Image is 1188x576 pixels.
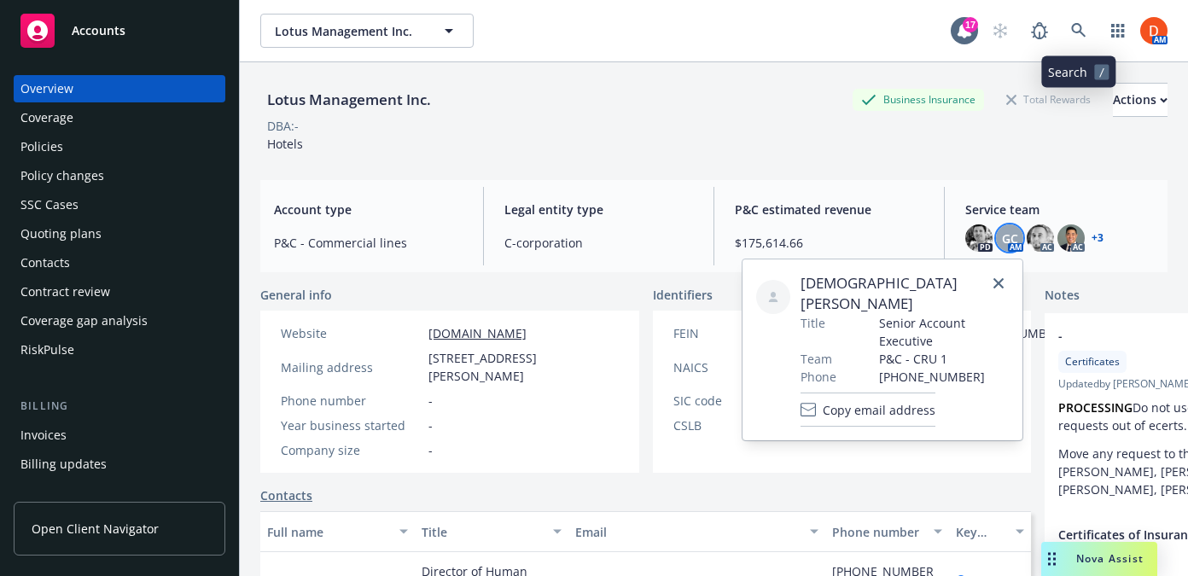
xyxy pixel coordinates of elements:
div: Contract review [20,278,110,305]
div: Full name [267,523,389,541]
img: photo [1140,17,1168,44]
span: [DEMOGRAPHIC_DATA][PERSON_NAME] [801,273,1009,314]
a: Coverage [14,104,225,131]
button: Lotus Management Inc. [260,14,474,48]
span: Accounts [72,24,125,38]
span: Service team [965,201,1154,218]
span: Phone [801,368,836,386]
div: Policies [20,133,63,160]
span: P&C - Commercial lines [274,234,463,252]
div: Lotus Management Inc. [260,89,438,111]
a: Switch app [1101,14,1135,48]
a: Start snowing [983,14,1017,48]
span: Title [801,314,825,332]
div: CSLB [673,416,814,434]
button: Copy email address [801,393,935,427]
a: Coverage gap analysis [14,307,225,335]
div: Quoting plans [20,220,102,247]
div: Year business started [281,416,422,434]
div: Phone number [281,392,422,410]
span: - [428,416,433,434]
a: Account charges [14,480,225,507]
div: Invoices [20,422,67,449]
a: +3 [1092,233,1104,243]
span: Legal entity type [504,201,693,218]
div: Contacts [20,249,70,276]
div: Business Insurance [853,89,984,110]
span: $175,614.66 [735,234,923,252]
a: Search [1062,14,1096,48]
div: Phone number [832,523,923,541]
span: Open Client Navigator [32,520,159,538]
div: Total Rewards [998,89,1099,110]
button: Key contact [949,511,1031,552]
img: photo [1057,224,1085,252]
span: General info [260,286,332,304]
div: Email [575,523,800,541]
div: Billing [14,398,225,415]
a: Overview [14,75,225,102]
a: Billing updates [14,451,225,478]
div: 17 [963,17,978,32]
span: Copy email address [823,401,935,419]
span: Notes [1045,286,1080,306]
div: Policy changes [20,162,104,189]
div: SIC code [673,392,814,410]
button: Phone number [825,511,948,552]
a: Contract review [14,278,225,305]
div: Coverage [20,104,73,131]
span: Lotus Management Inc. [275,22,422,40]
button: Title [415,511,569,552]
a: Accounts [14,7,225,55]
div: Coverage gap analysis [20,307,148,335]
div: Website [281,324,422,342]
a: Report a Bug [1022,14,1057,48]
div: Billing updates [20,451,107,478]
span: Account type [274,201,463,218]
span: - [428,441,433,459]
img: photo [965,224,993,252]
div: Drag to move [1041,542,1063,576]
a: Invoices [14,422,225,449]
span: [STREET_ADDRESS][PERSON_NAME] [428,349,619,385]
button: Full name [260,511,415,552]
div: Company size [281,441,422,459]
div: SSC Cases [20,191,79,218]
div: DBA: - [267,117,299,135]
span: Hotels [267,136,303,152]
span: C-corporation [504,234,693,252]
a: Contacts [14,249,225,276]
div: Key contact [956,523,1005,541]
div: Mailing address [281,358,422,376]
a: Contacts [260,486,312,504]
span: Team [801,350,832,368]
span: P&C - CRU 1 [879,350,1009,368]
a: SSC Cases [14,191,225,218]
div: RiskPulse [20,336,74,364]
a: Policy changes [14,162,225,189]
div: Overview [20,75,73,102]
button: Actions [1113,83,1168,117]
button: Nova Assist [1041,542,1157,576]
div: Account charges [20,480,115,507]
strong: PROCESSING [1058,399,1133,416]
img: photo [1027,224,1054,252]
a: RiskPulse [14,336,225,364]
span: [PHONE_NUMBER] [879,368,1009,386]
button: Email [568,511,825,552]
span: Identifiers [653,286,713,304]
span: - [428,392,433,410]
div: Actions [1113,84,1168,116]
div: NAICS [673,358,814,376]
a: [DOMAIN_NAME] [428,325,527,341]
a: Policies [14,133,225,160]
div: FEIN [673,324,814,342]
a: close [988,273,1009,294]
span: GC [1002,230,1018,247]
span: Nova Assist [1076,551,1144,566]
span: P&C estimated revenue [735,201,923,218]
a: Quoting plans [14,220,225,247]
div: Title [422,523,544,541]
span: Certificates [1065,354,1120,369]
span: Senior Account Executive [879,314,1009,350]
